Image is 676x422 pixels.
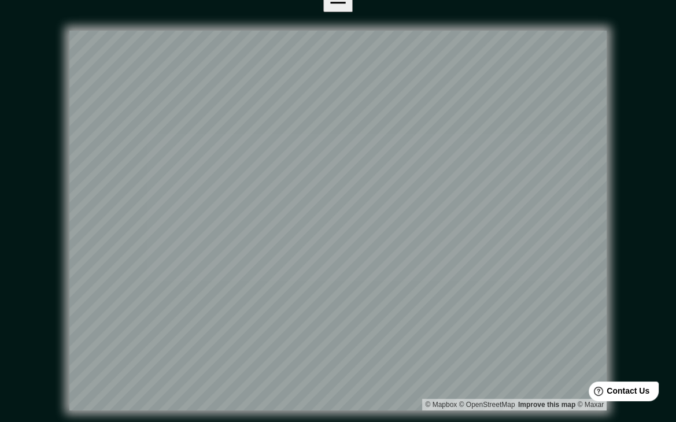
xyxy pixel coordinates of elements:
a: OpenStreetMap [459,401,515,409]
a: Map feedback [518,401,575,409]
canvas: Map [69,31,607,410]
a: Mapbox [425,401,457,409]
iframe: Help widget launcher [573,377,663,409]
